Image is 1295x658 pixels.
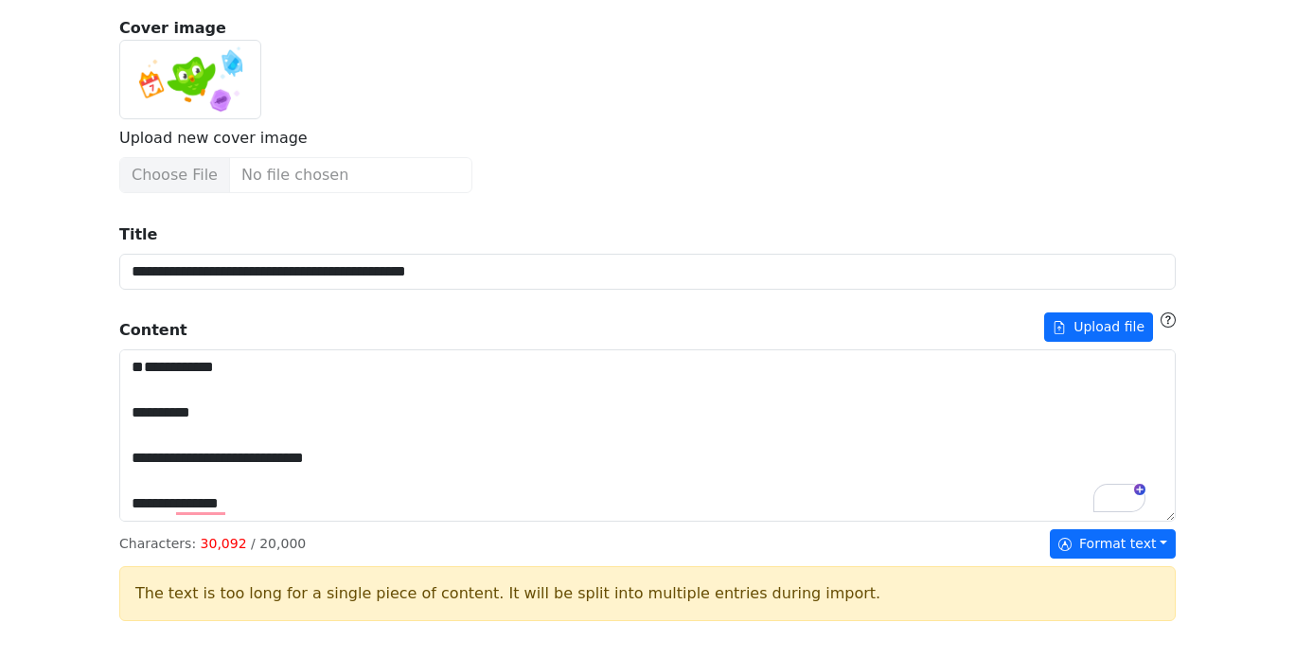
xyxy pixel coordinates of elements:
[119,127,308,150] label: Upload new cover image
[1050,529,1176,559] button: Format text
[119,349,1176,522] textarea: To enrich screen reader interactions, please activate Accessibility in Grammarly extension settings
[201,536,247,551] span: 30,092
[108,17,1187,40] strong: Cover image
[119,566,1176,621] div: The text is too long for a single piece of content. It will be split into multiple entries during...
[119,319,187,342] strong: Content
[119,40,261,119] img: Cover
[119,225,157,243] strong: Title
[1044,312,1153,342] button: Content
[119,534,306,554] p: Characters : / 20,000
